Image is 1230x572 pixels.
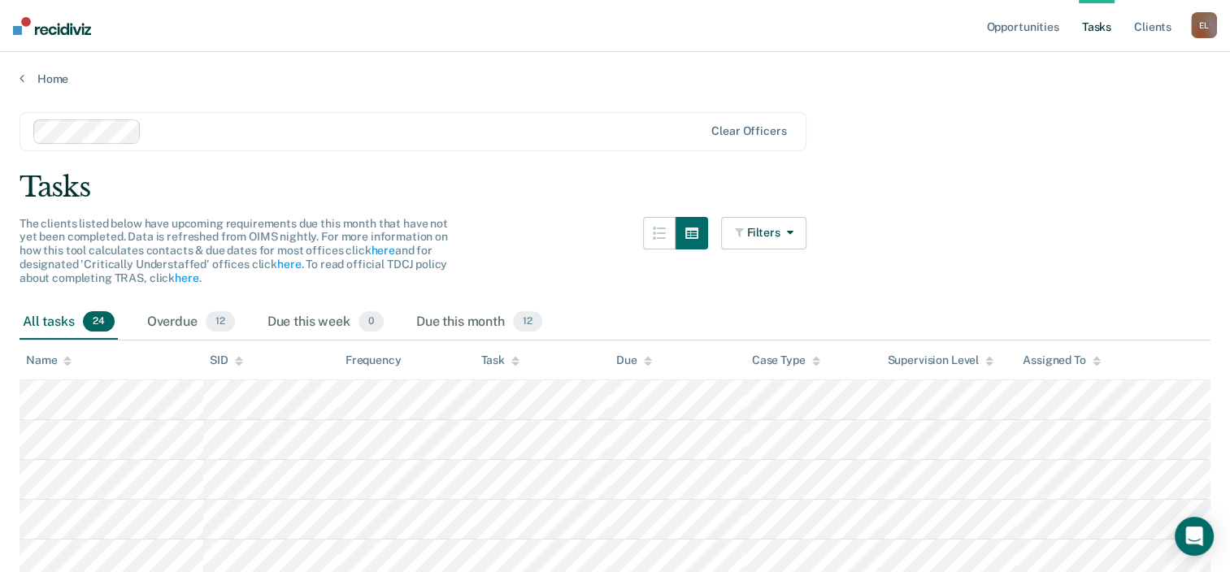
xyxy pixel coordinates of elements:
[20,305,118,340] div: All tasks24
[264,305,387,340] div: Due this week0
[20,217,448,284] span: The clients listed below have upcoming requirements due this month that have not yet been complet...
[26,353,72,367] div: Name
[359,311,384,332] span: 0
[721,217,807,249] button: Filters
[1191,12,1217,38] div: E L
[20,171,1210,204] div: Tasks
[144,305,238,340] div: Overdue12
[277,258,301,271] a: here
[1191,12,1217,38] button: EL
[513,311,542,332] span: 12
[1023,353,1100,367] div: Assigned To
[711,124,786,138] div: Clear officers
[20,71,1210,86] a: Home
[1175,517,1214,556] div: Open Intercom Messenger
[616,353,652,367] div: Due
[480,353,519,367] div: Task
[887,353,993,367] div: Supervision Level
[210,353,243,367] div: SID
[83,311,115,332] span: 24
[175,271,198,284] a: here
[413,305,545,340] div: Due this month12
[346,353,402,367] div: Frequency
[206,311,235,332] span: 12
[752,353,820,367] div: Case Type
[13,17,91,35] img: Recidiviz
[371,244,394,257] a: here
